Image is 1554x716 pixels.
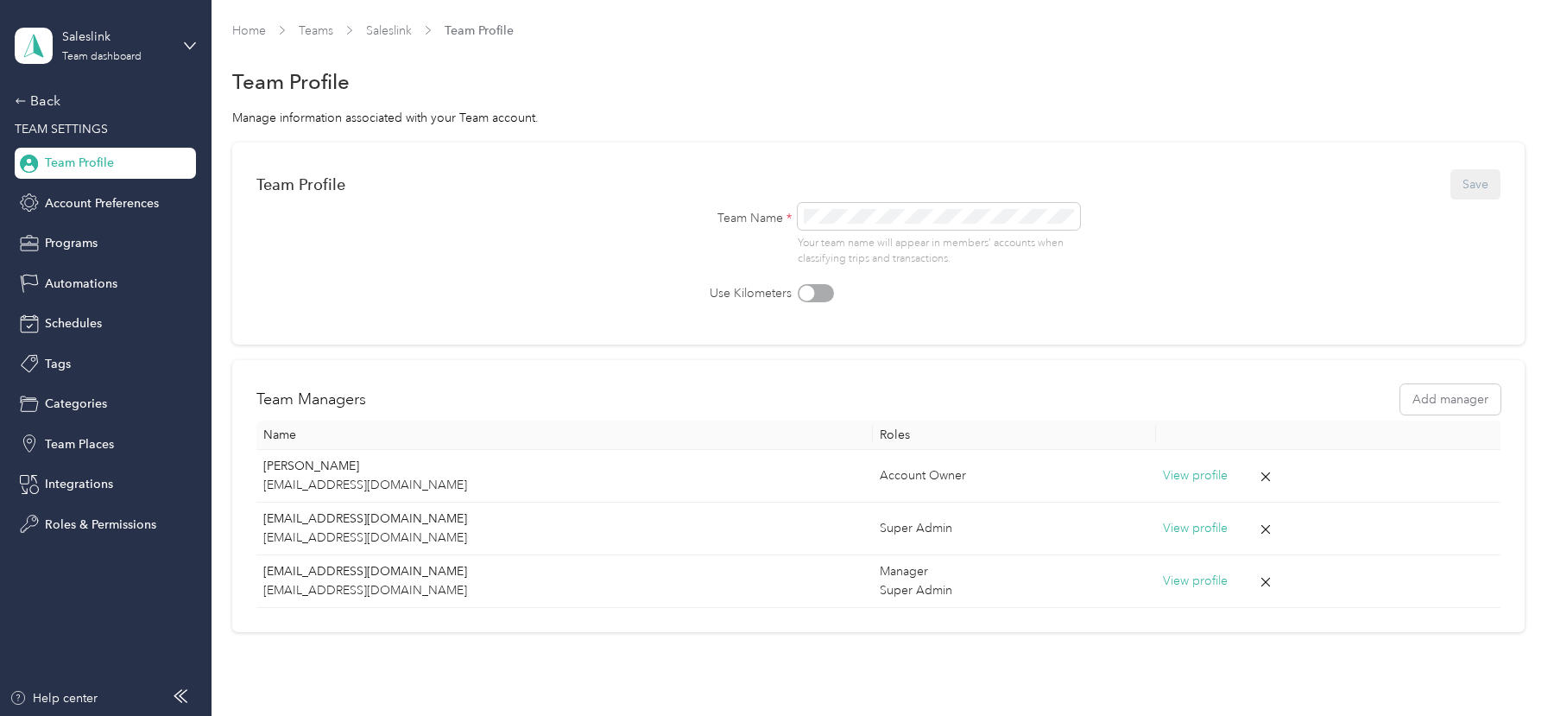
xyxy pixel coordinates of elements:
iframe: Everlance-gr Chat Button Frame [1457,619,1554,716]
span: Team Profile [445,22,514,40]
div: Super Admin [880,581,1150,600]
span: Account Preferences [45,194,159,212]
span: Tags [45,355,71,373]
p: [PERSON_NAME] [263,457,866,476]
h2: Team Managers [256,388,366,411]
label: Use Kilometers [636,284,792,302]
label: Team Name [636,209,792,227]
p: [EMAIL_ADDRESS][DOMAIN_NAME] [263,476,866,495]
a: Home [232,23,266,38]
div: Saleslink [62,28,170,46]
div: Super Admin [880,519,1150,538]
p: [EMAIL_ADDRESS][DOMAIN_NAME] [263,529,866,548]
p: [EMAIL_ADDRESS][DOMAIN_NAME] [263,562,866,581]
a: Saleslink [366,23,412,38]
p: [EMAIL_ADDRESS][DOMAIN_NAME] [263,581,866,600]
p: [EMAIL_ADDRESS][DOMAIN_NAME] [263,510,866,529]
button: Add manager [1400,384,1500,415]
h1: Team Profile [232,73,350,91]
a: Teams [299,23,333,38]
th: Name [256,421,873,450]
button: View profile [1163,519,1228,538]
span: Categories [45,395,107,413]
span: Roles & Permissions [45,516,156,534]
span: TEAM SETTINGS [15,122,108,136]
span: Team Profile [45,154,114,172]
div: Manage information associated with your Team account. [232,109,1524,127]
span: Integrations [45,475,113,493]
div: Team dashboard [62,52,142,62]
div: Team Profile [256,175,345,193]
div: Manager [880,562,1150,581]
span: Programs [45,234,98,252]
span: Schedules [45,314,102,333]
th: Roles [873,421,1157,450]
p: Your team name will appear in members’ accounts when classifying trips and transactions. [798,236,1080,266]
button: View profile [1163,572,1228,591]
div: Account Owner [880,466,1150,485]
span: Team Places [45,435,114,453]
span: Automations [45,275,117,293]
div: Back [15,91,187,111]
button: Help center [9,689,98,707]
button: View profile [1163,466,1228,485]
